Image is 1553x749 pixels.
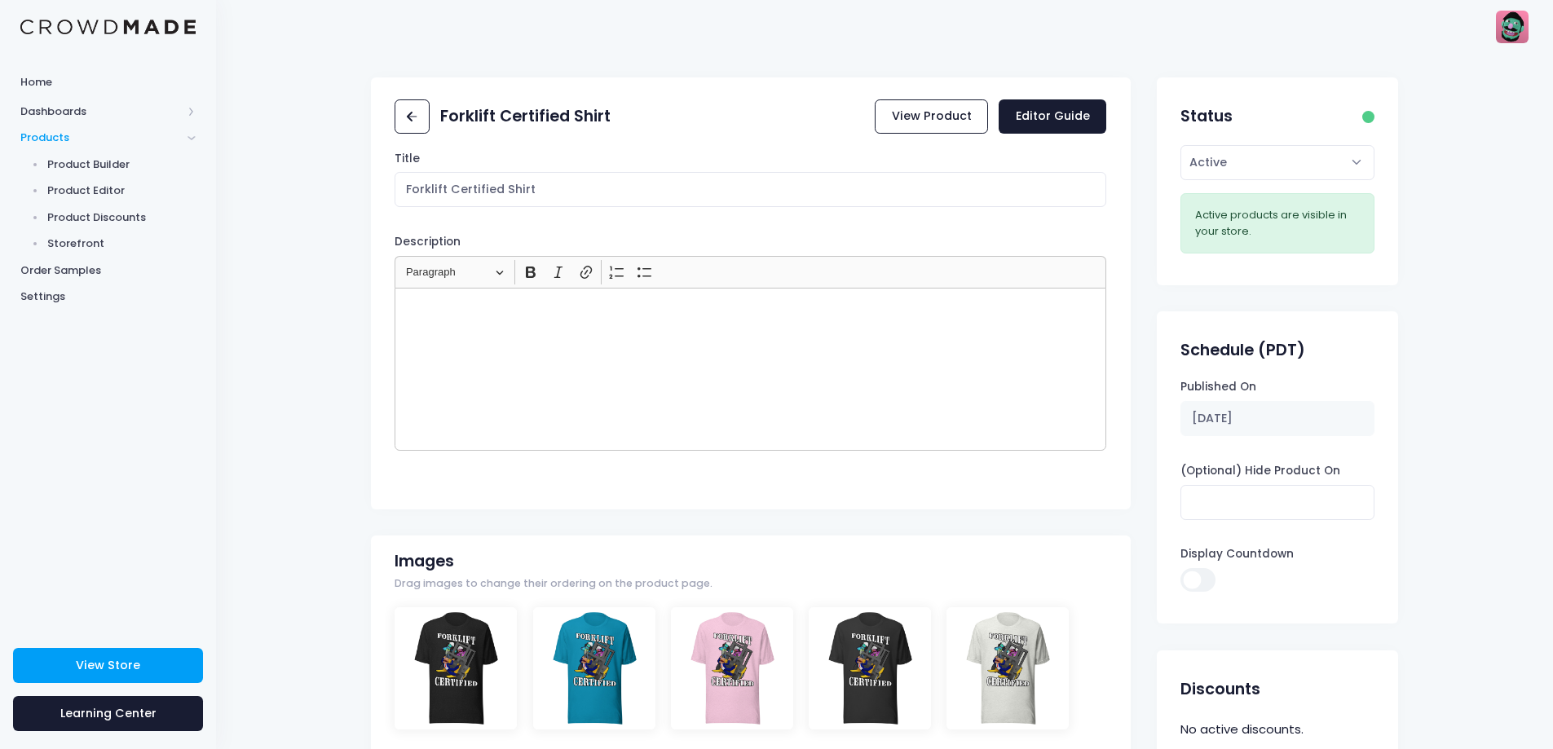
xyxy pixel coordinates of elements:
img: User [1496,11,1529,43]
span: Drag images to change their ordering on the product page. [395,576,713,592]
h2: Schedule (PDT) [1180,341,1305,359]
span: Storefront [47,236,196,252]
h2: Images [395,552,454,571]
h2: Discounts [1180,680,1260,698]
label: Description [395,234,461,250]
span: Paragraph [406,262,491,282]
span: View Store [76,657,140,673]
div: No active discounts. [1180,718,1374,742]
button: Paragraph [399,260,511,285]
span: Product Editor [47,183,196,199]
a: Learning Center [13,696,203,731]
div: Rich Text Editor, main [395,288,1106,451]
a: View Store [13,648,203,683]
a: View Product [875,99,988,134]
span: Learning Center [60,705,157,721]
label: Title [395,151,420,167]
img: Logo [20,20,196,35]
h2: Forklift Certified Shirt [440,107,611,126]
div: Active products are visible in your store. [1195,207,1361,239]
span: Home [20,74,196,90]
span: Product Discounts [47,209,196,226]
div: Editor toolbar [395,256,1106,288]
label: Display Countdown [1180,546,1294,562]
span: Settings [20,289,196,305]
span: Dashboards [20,104,182,120]
a: Editor Guide [999,99,1106,134]
span: Product Builder [47,156,196,173]
span: Products [20,130,182,146]
label: Published On [1180,379,1256,395]
h2: Status [1180,107,1233,126]
label: (Optional) Hide Product On [1180,463,1340,479]
span: Order Samples [20,262,196,279]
